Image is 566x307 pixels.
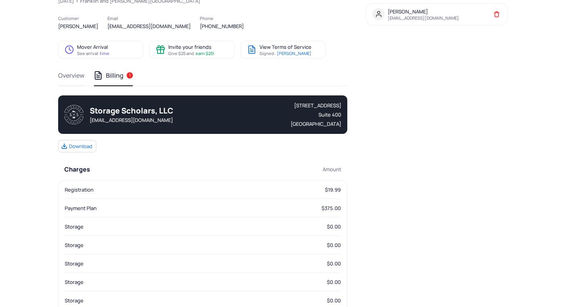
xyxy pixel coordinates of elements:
[323,166,341,172] span: Amount
[65,187,94,193] div: Registration
[260,44,311,56] div: View Terms of Service
[277,51,311,56] span: [PERSON_NAME]
[100,51,109,56] span: time
[327,260,341,267] div: $0.00
[58,140,96,152] button: Download
[260,51,311,56] div: Signed:
[58,15,98,30] div: [PERSON_NAME]
[77,51,109,56] span: See arrival
[327,279,341,285] div: $0.00
[94,71,133,80] span: Billing
[65,297,84,304] div: Storage
[168,51,214,56] span: Give $25 and
[206,120,342,128] span: [GEOGRAPHIC_DATA]
[65,279,84,285] div: Storage
[327,224,341,230] div: $0.00
[200,15,244,22] span: Phone
[241,41,326,58] button: View Terms of ServiceSigned:[PERSON_NAME]
[58,65,84,86] button: Overview
[90,106,173,115] span: Storage Scholars, LLC
[206,102,342,109] span: [STREET_ADDRESS]
[107,15,191,30] div: [EMAIL_ADDRESS][DOMAIN_NAME]
[107,15,191,22] span: Email
[64,165,90,173] b: Charges
[149,41,234,58] button: Invite your friendsGive $25 andearn $25!
[168,44,214,56] div: Invite your friends
[196,51,214,56] span: earn $25!
[327,242,341,248] div: $0.00
[65,224,84,230] div: Storage
[65,242,84,248] div: Storage
[65,260,84,267] div: Storage
[206,111,342,118] span: Suite 400
[58,41,143,58] button: Mover ArrivalSee arrivaltime
[327,297,341,304] div: $0.00
[58,15,98,22] span: Customer
[388,8,459,20] div: [PERSON_NAME]
[64,105,84,125] img: logo
[325,187,341,193] div: $19.99
[77,44,109,56] div: Mover Arrival
[58,71,84,80] span: Overview
[322,205,341,211] div: $375.00
[65,205,97,211] div: Payment Plan
[94,65,133,86] button: Billing1
[127,72,133,78] tui-badge-notification: 1
[200,15,244,30] div: [PHONE_NUMBER]
[388,15,459,20] span: [EMAIL_ADDRESS][DOMAIN_NAME]
[90,117,173,123] span: [EMAIL_ADDRESS][DOMAIN_NAME]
